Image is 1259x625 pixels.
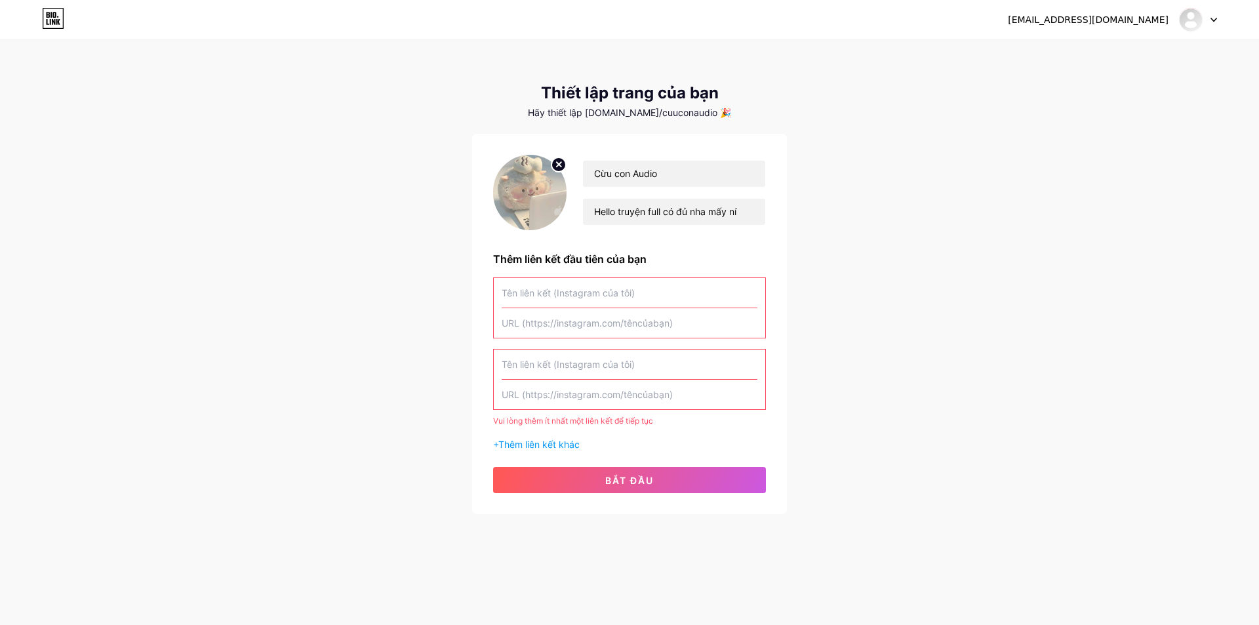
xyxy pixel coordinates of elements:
font: [EMAIL_ADDRESS][DOMAIN_NAME] [1008,14,1169,25]
img: cuuconaudio [1178,7,1203,32]
input: tiểu sử [583,199,765,225]
button: bắt đầu [493,467,766,493]
input: Tên liên kết (Instagram của tôi) [502,278,757,308]
font: Vui lòng thêm ít nhất một liên kết để tiếp tục [493,416,653,426]
img: ảnh đại diện [493,155,567,230]
input: URL (https://instagram.com/têncủabạn) [502,380,757,409]
input: Tên của bạn [583,161,765,187]
font: Hãy thiết lập [DOMAIN_NAME]/cuuconaudio 🎉 [528,107,731,118]
font: Thêm liên kết khác [498,439,580,450]
font: + [493,439,498,450]
font: Thêm liên kết đầu tiên của bạn [493,252,647,266]
font: bắt đầu [605,475,654,486]
input: Tên liên kết (Instagram của tôi) [502,350,757,379]
font: Thiết lập trang của bạn [541,83,719,102]
input: URL (https://instagram.com/têncủabạn) [502,308,757,338]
